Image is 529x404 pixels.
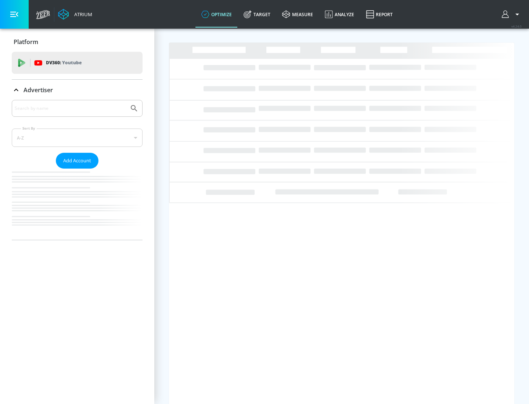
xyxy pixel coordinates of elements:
[511,24,522,28] span: v 4.24.0
[12,129,143,147] div: A-Z
[71,11,92,18] div: Atrium
[21,126,37,131] label: Sort By
[319,1,360,28] a: Analyze
[12,100,143,240] div: Advertiser
[12,32,143,52] div: Platform
[24,86,53,94] p: Advertiser
[63,156,91,165] span: Add Account
[58,9,92,20] a: Atrium
[12,169,143,240] nav: list of Advertiser
[46,59,82,67] p: DV360:
[195,1,238,28] a: optimize
[276,1,319,28] a: measure
[56,153,98,169] button: Add Account
[15,104,126,113] input: Search by name
[360,1,399,28] a: Report
[238,1,276,28] a: Target
[14,38,38,46] p: Platform
[12,80,143,100] div: Advertiser
[62,59,82,66] p: Youtube
[12,52,143,74] div: DV360: Youtube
